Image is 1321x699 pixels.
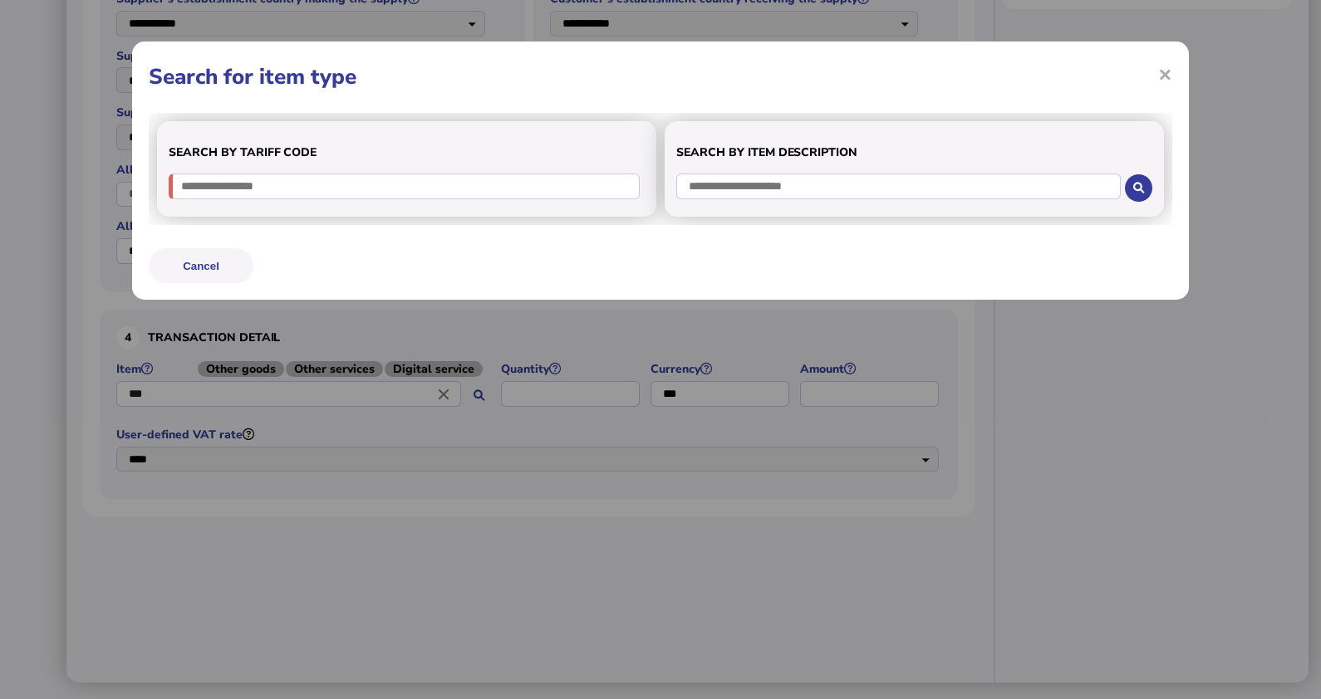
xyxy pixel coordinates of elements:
h3: Search by item description [676,144,1152,160]
h1: Search for item type [149,62,1172,91]
h3: Search by tariff code [169,144,645,160]
button: Search item code by description [1125,174,1152,202]
button: Cancel [149,248,253,283]
span: × [1158,58,1172,90]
